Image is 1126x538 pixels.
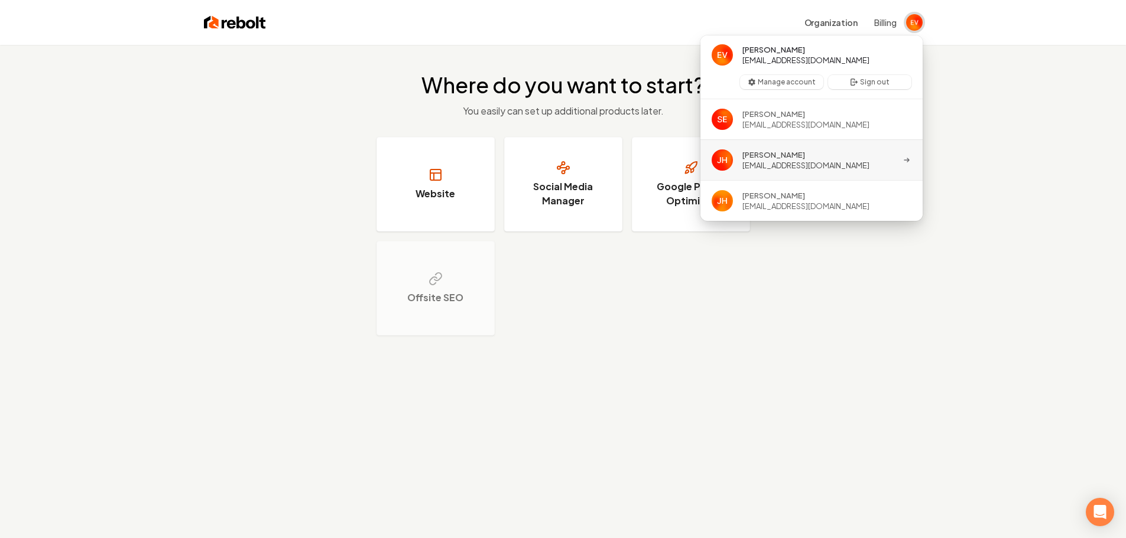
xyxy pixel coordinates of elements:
h2: Where do you want to start? [421,73,705,97]
button: Organization [797,12,865,33]
span: [EMAIL_ADDRESS][DOMAIN_NAME] [742,119,869,130]
span: [EMAIL_ADDRESS][DOMAIN_NAME] [742,55,869,66]
h3: Website [416,187,455,201]
span: [PERSON_NAME] [742,190,805,201]
div: Open Intercom Messenger [1086,498,1114,526]
span: [EMAIL_ADDRESS][DOMAIN_NAME] [742,201,869,211]
img: Jammie Hampton [712,149,733,171]
img: Erick Vargas [906,14,923,31]
h3: Offsite SEO [407,291,463,305]
span: [PERSON_NAME] [742,149,805,160]
img: Erick Vargas [712,44,733,66]
h3: Social Media Manager [519,180,608,208]
img: Julia Hefti [712,190,733,211]
button: Close user button [906,14,923,31]
img: Staci Eschelweck [712,109,733,130]
img: Rebolt Logo [204,14,266,31]
button: Billing [874,17,897,28]
button: Sign out [828,75,911,89]
span: [PERSON_NAME] [742,44,805,55]
span: [EMAIL_ADDRESS][DOMAIN_NAME] [742,160,869,171]
span: [PERSON_NAME] [742,109,805,119]
p: You easily can set up additional products later. [421,104,705,118]
div: User button popover [700,35,923,221]
h3: Google Profile Optimizer [647,180,735,208]
button: Manage account [740,75,823,89]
